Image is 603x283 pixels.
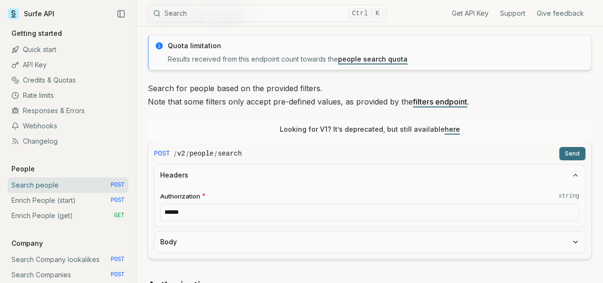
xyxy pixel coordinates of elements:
span: POST [111,256,124,263]
p: People [8,164,39,174]
p: Getting started [8,29,66,38]
span: / [215,149,217,158]
a: Credits & Quotas [8,73,128,88]
span: POST [111,197,124,204]
button: Send [559,147,585,160]
a: Surfe API [8,7,54,21]
a: Get API Key [452,9,489,18]
p: Quota limitation [168,41,585,51]
code: v2 [177,149,185,158]
a: Search Companies POST [8,267,128,283]
code: string [559,192,579,200]
p: Company [8,239,47,248]
kbd: Ctrl [348,8,371,19]
a: here [445,125,460,133]
a: Give feedback [537,9,584,18]
a: Rate limits [8,88,128,103]
span: / [174,149,176,158]
p: Looking for V1? It’s deprecated, but still available [280,125,460,134]
a: Webhooks [8,118,128,134]
span: POST [111,271,124,279]
a: people search quota [338,55,408,63]
span: POST [154,149,170,158]
kbd: K [372,8,383,19]
a: Responses & Errors [8,103,128,118]
button: SearchCtrlK [148,5,386,22]
span: GET [114,212,124,220]
a: Support [500,9,525,18]
a: Changelog [8,134,128,149]
p: Results received from this endpoint count towards the [168,54,585,64]
span: Authorization [160,192,200,201]
span: / [186,149,188,158]
a: Search people POST [8,178,128,193]
a: Search Company lookalikes POST [8,252,128,267]
button: Body [154,231,585,252]
code: search [218,149,242,158]
a: API Key [8,57,128,73]
button: Collapse Sidebar [114,7,128,21]
p: Search for people based on the provided filters. Note that some filters only accept pre-defined v... [148,82,592,108]
a: filters endpoint [413,97,467,106]
a: Enrich People (get) GET [8,208,128,223]
span: POST [111,181,124,189]
a: Enrich People (start) POST [8,193,128,208]
code: people [189,149,213,158]
button: Headers [154,165,585,186]
a: Quick start [8,42,128,57]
